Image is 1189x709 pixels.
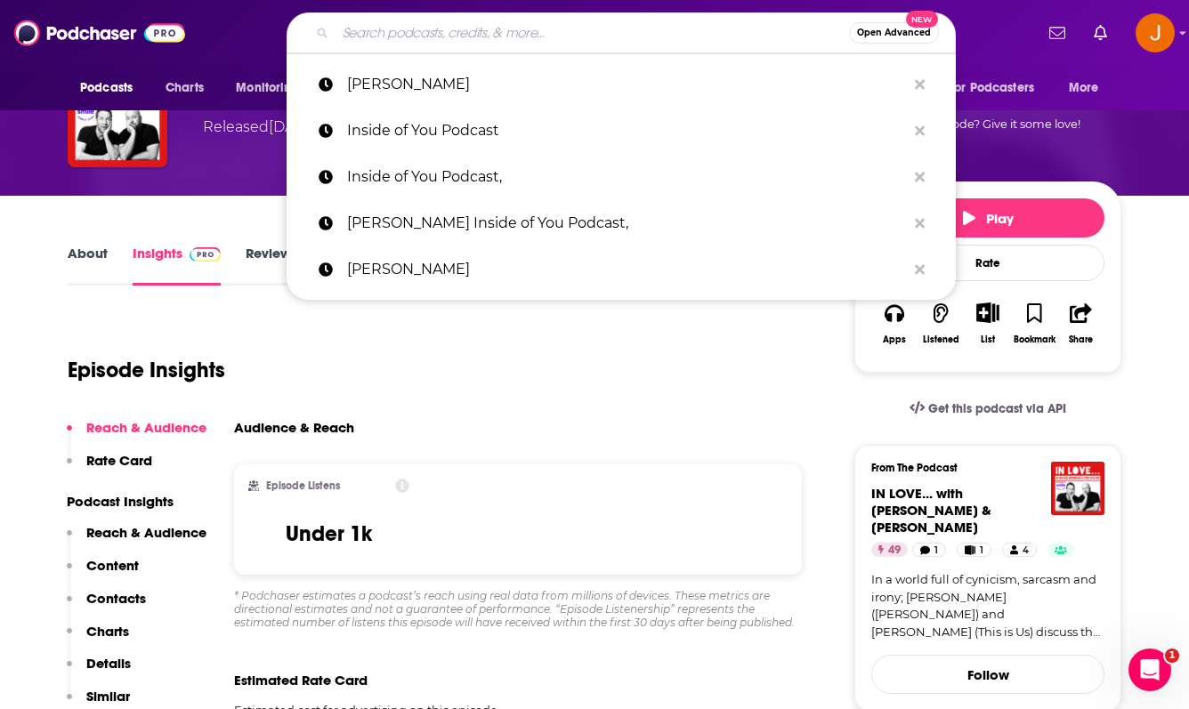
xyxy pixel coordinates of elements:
[871,655,1104,694] button: Follow
[287,61,956,108] a: [PERSON_NAME]
[1023,542,1029,560] span: 4
[963,210,1014,227] span: Play
[287,246,956,293] a: [PERSON_NAME]
[957,543,991,557] a: 1
[80,76,133,101] span: Podcasts
[895,387,1080,431] a: Get this podcast via API
[68,68,167,167] img: Michael Rosenbaum & Chris Sullivan
[871,245,1104,281] div: Rate
[67,493,206,510] p: Podcast Insights
[286,520,372,547] h3: Under 1k
[246,245,297,286] a: Reviews
[86,557,139,574] p: Content
[949,76,1034,101] span: For Podcasters
[928,401,1066,416] span: Get this podcast via API
[871,462,1090,474] h3: From The Podcast
[1136,13,1175,52] img: User Profile
[871,571,1104,641] a: In a world full of cynicism, sarcasm and irony; [PERSON_NAME] ([PERSON_NAME]) and [PERSON_NAME] (...
[234,672,368,689] span: Estimated Rate Card
[266,479,340,492] h2: Episode Listens
[86,524,206,541] p: Reach & Audience
[1056,71,1121,105] button: open menu
[1128,649,1171,691] iframe: Intercom live chat
[234,419,354,436] h3: Audience & Reach
[86,452,152,469] p: Rate Card
[895,117,1080,131] span: Good episode? Give it some love!
[1069,76,1099,101] span: More
[906,11,938,28] span: New
[68,245,108,286] a: About
[923,334,959,345] div: Listened
[68,71,156,105] button: open menu
[133,245,221,286] a: InsightsPodchaser Pro
[981,334,995,345] div: List
[1136,13,1175,52] span: Logged in as justine87181
[857,28,931,37] span: Open Advanced
[287,108,956,154] a: Inside of You Podcast
[871,485,991,536] a: IN LOVE... with Michael Rosenbaum & Chris Sullivan
[1136,13,1175,52] button: Show profile menu
[190,247,221,262] img: Podchaser Pro
[871,291,918,356] button: Apps
[347,154,906,200] p: Inside of You Podcast,
[166,76,204,101] span: Charts
[918,291,964,356] button: Listened
[1165,649,1179,663] span: 1
[347,200,906,246] p: Michael Rosenbaum’s Inside of You Podcast,
[203,117,316,138] div: Released [DATE]
[934,542,938,560] span: 1
[67,590,146,623] button: Contacts
[14,16,185,50] img: Podchaser - Follow, Share and Rate Podcasts
[336,19,849,47] input: Search podcasts, credits, & more...
[1002,543,1037,557] a: 4
[965,291,1011,356] div: Show More ButtonList
[969,302,1006,322] button: Show More Button
[234,589,802,629] div: * Podchaser estimates a podcast’s reach using real data from millions of devices. These metrics a...
[1014,334,1056,345] div: Bookmark
[849,22,939,44] button: Open AdvancedNew
[1011,291,1057,356] button: Bookmark
[67,557,139,590] button: Content
[937,71,1060,105] button: open menu
[883,334,906,345] div: Apps
[1051,462,1104,515] img: IN LOVE... with Michael Rosenbaum & Chris Sullivan
[980,542,983,560] span: 1
[912,543,946,557] a: 1
[67,524,206,557] button: Reach & Audience
[871,198,1104,238] button: Play
[67,655,131,688] button: Details
[347,246,906,293] p: Alyssa Nobriga
[1042,18,1072,48] a: Show notifications dropdown
[67,623,129,656] button: Charts
[67,452,152,485] button: Rate Card
[347,108,906,154] p: Inside of You Podcast
[68,357,225,383] h1: Episode Insights
[1069,334,1093,345] div: Share
[236,76,299,101] span: Monitoring
[287,200,956,246] a: [PERSON_NAME] Inside of You Podcast,
[888,542,901,560] span: 49
[1058,291,1104,356] button: Share
[86,688,130,705] p: Similar
[871,485,991,536] span: IN LOVE... with [PERSON_NAME] & [PERSON_NAME]
[223,71,322,105] button: open menu
[86,590,146,607] p: Contacts
[287,154,956,200] a: Inside of You Podcast,
[347,61,906,108] p: Michael Rosenbaum’s
[86,419,206,436] p: Reach & Audience
[1087,18,1114,48] a: Show notifications dropdown
[154,71,214,105] a: Charts
[287,12,956,53] div: Search podcasts, credits, & more...
[67,419,206,452] button: Reach & Audience
[871,543,908,557] a: 49
[86,655,131,672] p: Details
[86,623,129,640] p: Charts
